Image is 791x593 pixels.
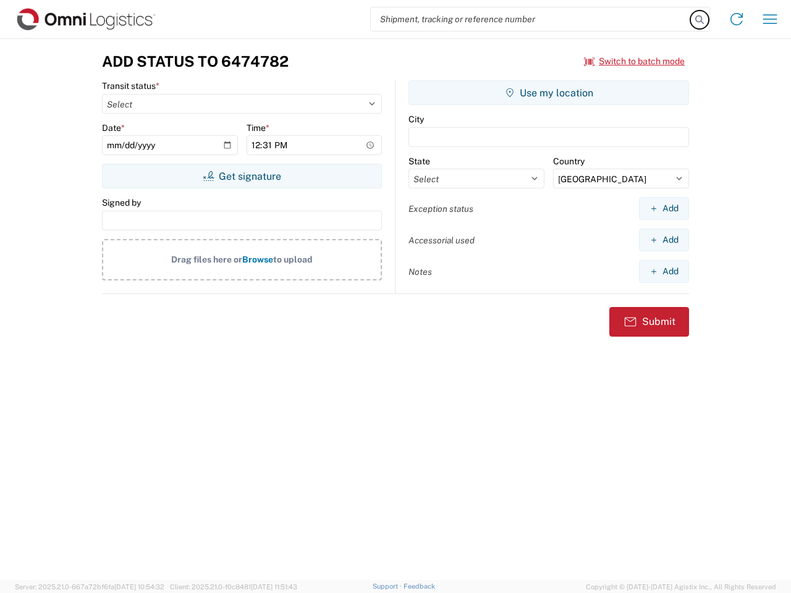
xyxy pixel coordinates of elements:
span: Client: 2025.21.0-f0c8481 [170,583,297,591]
label: Notes [408,266,432,277]
button: Get signature [102,164,382,188]
label: City [408,114,424,125]
span: [DATE] 11:51:43 [251,583,297,591]
button: Submit [609,307,689,337]
label: Exception status [408,203,473,214]
label: Transit status [102,80,159,91]
span: Drag files here or [171,254,242,264]
label: State [408,156,430,167]
button: Add [639,197,689,220]
span: Server: 2025.21.0-667a72bf6fa [15,583,164,591]
button: Add [639,260,689,283]
label: Date [102,122,125,133]
span: Browse [242,254,273,264]
label: Country [553,156,585,167]
span: Copyright © [DATE]-[DATE] Agistix Inc., All Rights Reserved [586,581,776,592]
span: to upload [273,254,313,264]
h3: Add Status to 6474782 [102,53,289,70]
button: Switch to batch mode [584,51,685,72]
label: Accessorial used [408,235,475,246]
button: Add [639,229,689,251]
a: Feedback [404,582,435,590]
label: Time [247,122,269,133]
span: [DATE] 10:54:32 [114,583,164,591]
button: Use my location [408,80,689,105]
input: Shipment, tracking or reference number [371,7,691,31]
a: Support [373,582,404,590]
label: Signed by [102,197,141,208]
